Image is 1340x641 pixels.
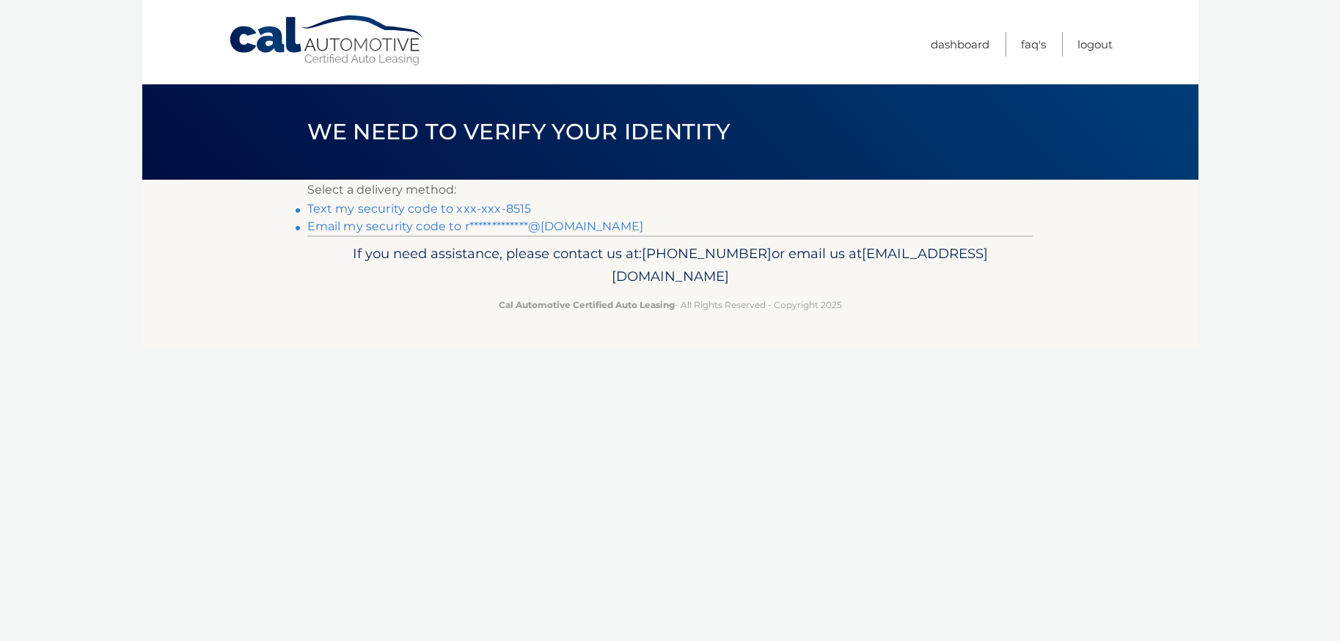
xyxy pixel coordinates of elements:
[1021,32,1046,56] a: FAQ's
[931,32,989,56] a: Dashboard
[317,297,1024,312] p: - All Rights Reserved - Copyright 2025
[307,202,532,216] a: Text my security code to xxx-xxx-8515
[499,299,675,310] strong: Cal Automotive Certified Auto Leasing
[642,245,772,262] span: [PHONE_NUMBER]
[1077,32,1113,56] a: Logout
[307,118,731,145] span: We need to verify your identity
[307,180,1033,200] p: Select a delivery method:
[228,15,426,67] a: Cal Automotive
[317,242,1024,289] p: If you need assistance, please contact us at: or email us at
